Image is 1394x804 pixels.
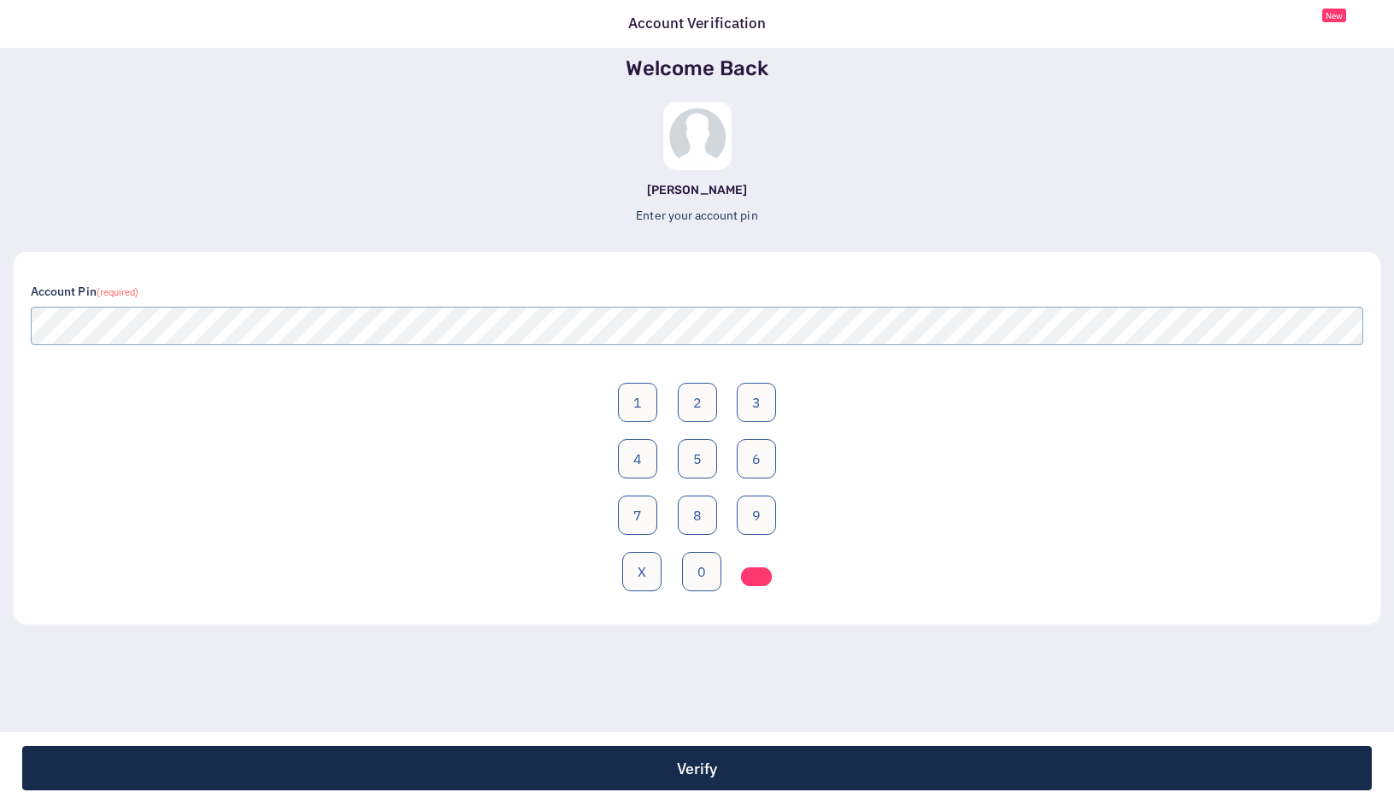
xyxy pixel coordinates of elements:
button: 2 [678,383,717,422]
button: 6 [737,439,776,478]
button: 4 [618,439,657,478]
span: Enter your account pin [636,208,757,223]
button: 1 [618,383,657,422]
button: 0 [682,552,721,591]
label: Account Pin [31,283,138,301]
button: 5 [678,439,717,478]
button: Verify [22,746,1372,790]
button: 8 [678,496,717,535]
h3: Welcome Back [14,56,1380,81]
span: New [1322,9,1346,22]
button: X [622,552,662,591]
small: (required) [97,286,139,298]
h6: [PERSON_NAME] [14,184,1380,198]
button: 3 [737,383,776,422]
div: Account Verification [620,13,774,35]
button: 7 [618,496,657,535]
button: 9 [737,496,776,535]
